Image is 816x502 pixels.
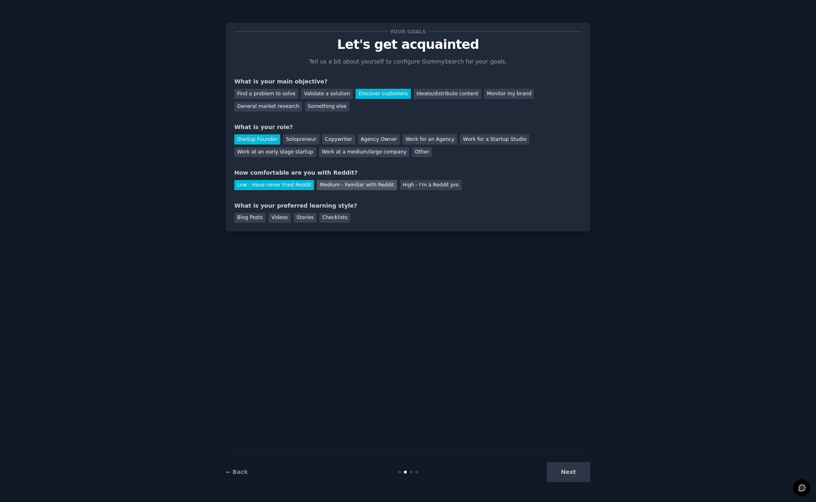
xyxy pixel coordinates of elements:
div: Work at a medium/large company [319,147,409,158]
div: Work for a Startup Studio [460,134,529,145]
div: Work for an Agency [403,134,457,145]
div: What is your role? [234,123,582,132]
div: Low - Have never tried Reddit [234,180,314,190]
div: Agency Owner [358,134,400,145]
p: Tell us a bit about yourself to configure GummySearch for your goals. [305,57,511,66]
div: General market research [234,102,302,112]
div: What is your preferred learning style? [234,202,582,210]
a: ← Back [226,469,248,475]
p: Let's get acquainted [234,37,582,52]
div: Stories [294,213,316,223]
div: Other [412,147,432,158]
div: Monitor my brand [484,89,534,99]
div: Copywriter [322,134,355,145]
div: Solopreneur [283,134,319,145]
div: What is your main objective? [234,77,582,86]
div: Checklists [319,213,350,223]
div: Discover customers [356,89,410,99]
div: Blog Posts [234,213,266,223]
div: Something else [305,102,349,112]
span: Your goals [388,27,428,36]
div: Find a problem to solve [234,89,298,99]
div: Videos [268,213,291,223]
div: Startup Founder [234,134,280,145]
div: Ideate/distribute content [414,89,481,99]
div: Validate a solution [301,89,353,99]
div: How comfortable are you with Reddit? [234,169,582,177]
div: Work at an early stage startup [234,147,316,158]
div: Medium - Familiar with Reddit [317,180,397,190]
div: High - I'm a Reddit pro [400,180,462,190]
